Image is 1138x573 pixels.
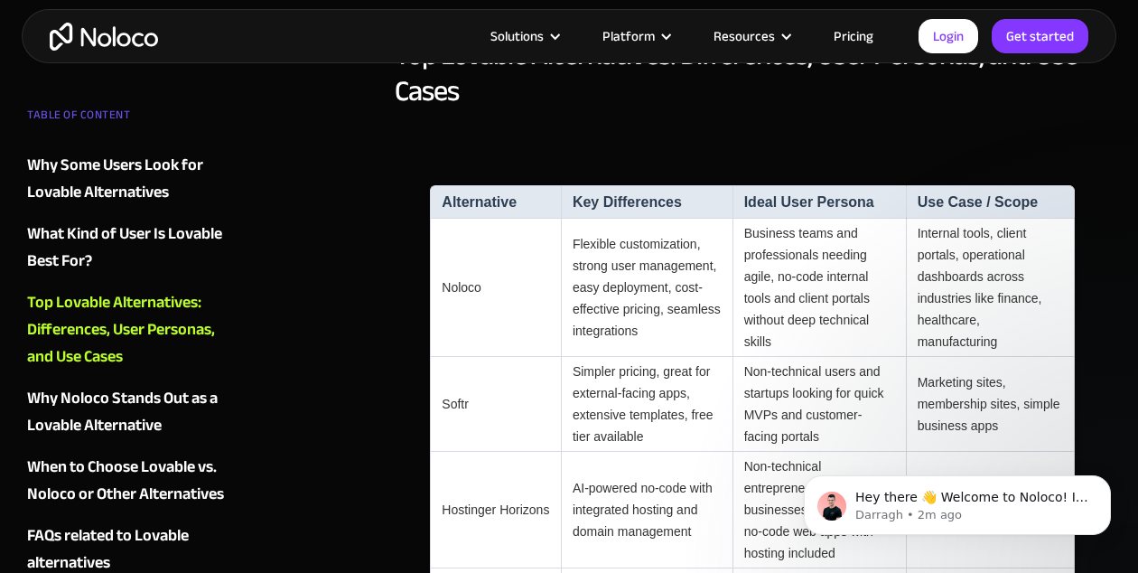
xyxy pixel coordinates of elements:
div: Solutions [490,24,544,48]
td: Flexible customization, strong user management, easy deployment, cost-effective pricing, seamless... [561,219,732,357]
td: Business teams and professionals needing agile, no-code internal tools and client portals without... [732,219,906,357]
td: Hostinger Horizons [430,452,561,568]
td: Non-technical users and startups looking for quick MVPs and customer-facing portals [732,357,906,452]
div: Resources [714,24,775,48]
th: Ideal User Persona [732,185,906,219]
th: Alternative [430,185,561,219]
td: Internal tools, client portals, operational dashboards across industries like finance, healthcare... [906,219,1076,357]
div: Resources [691,24,811,48]
a: Why Noloco Stands Out as a Lovable Alternative [27,385,241,439]
td: Noloco [430,219,561,357]
a: Pricing [811,24,896,48]
td: Non-technical entrepreneurs and small businesses wanting fast, no-code web apps with hosting incl... [732,452,906,568]
a: Why Some Users Look for Lovable Alternatives [27,152,241,206]
th: Use Case / Scope [906,185,1076,219]
a: When to Choose Lovable vs. Noloco or Other Alternatives [27,454,241,508]
a: Top Lovable Alternatives: Differences, User Personas, and Use Cases‍ [27,289,241,371]
div: Platform [602,24,655,48]
div: TABLE OF CONTENT [27,101,241,137]
iframe: Intercom notifications message [777,437,1138,564]
div: Platform [580,24,691,48]
a: home [50,23,158,51]
td: Marketing sites, membership sites, simple business apps [906,357,1076,452]
a: What Kind of User Is Lovable Best For? [27,221,241,275]
td: AI-powered no-code with integrated hosting and domain management [561,452,732,568]
th: Key Differences [561,185,732,219]
a: Get started [992,19,1088,53]
td: Simpler pricing, great for external-facing apps, extensive templates, free tier available [561,357,732,452]
a: Login [919,19,978,53]
div: Solutions [468,24,580,48]
td: Softr [430,357,561,452]
h2: Top Lovable Alternatives: Differences, User Personas, and Use Cases ‍ [395,37,1111,146]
